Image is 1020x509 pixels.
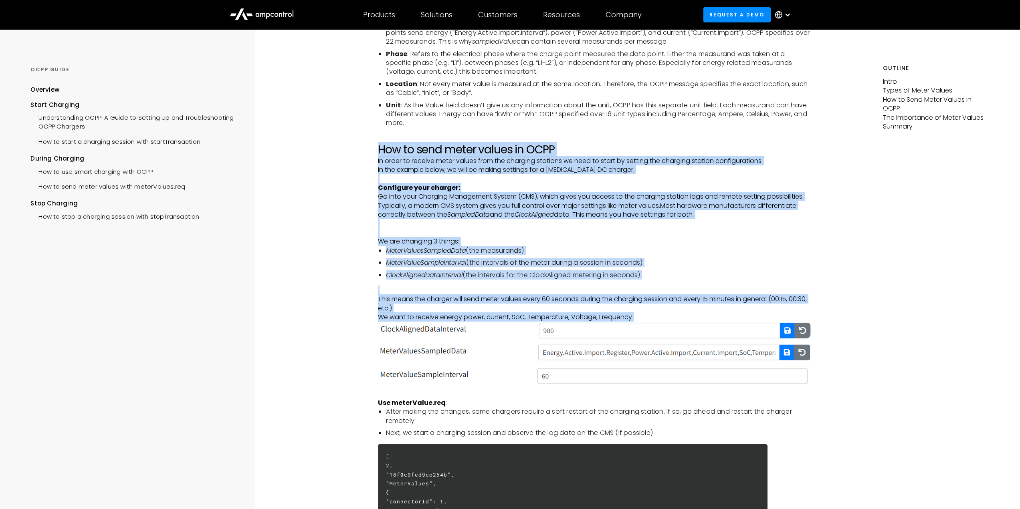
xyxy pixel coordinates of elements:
[386,270,463,280] em: ClockAlignedDataInterval
[363,10,395,19] div: Products
[606,10,642,19] div: Company
[378,175,811,183] p: ‍
[386,19,811,46] li: : Refers to the type of measurement. In other words, it tells us what type of value we are receiv...
[386,429,811,437] li: Next, we start a charging session and observe the log data on the CMS (if possible)
[30,208,199,223] a: How to stop a charging session with stopTransaction
[30,66,234,73] div: OCPP GUIDE
[378,366,811,385] img: OCPP MeterValueSampleInterval (the intervals of the meter during a session in seconds)
[883,122,990,131] p: Summary
[30,154,234,163] div: During Charging
[421,10,452,19] div: Solutions
[30,199,234,208] div: Stop Charging
[386,258,466,267] em: MeterValueSampleInterval
[515,210,554,219] em: ClockAligned
[478,10,517,19] div: Customers
[386,79,417,89] strong: Location
[30,133,200,148] a: How to start a charging session with startTransaction
[378,286,811,295] p: ‍
[386,101,401,110] strong: Unit
[378,398,447,407] strong: Use meterValue.req
[386,407,811,425] li: After making the changes, some chargers require a soft restart of the charging station. If so, go...
[386,80,811,98] li: : Not every meter value is measured at the same location. Therefore, the OCPP message specifies t...
[30,163,153,178] a: How to use smart charging with OCPP
[30,85,59,94] div: Overview
[883,77,990,86] p: Intro
[378,322,811,338] img: OCPP ClockAlignedDataInterval (the intervals for the ClockAligned metering in seconds)
[883,64,990,72] h5: Outline
[378,192,811,237] p: Go into your Charging Management System (CMS), which gives you access to the charging station log...
[883,95,990,113] p: How to Send Meter Values in OCPP
[30,109,234,133] a: Understanding OCPP: A Guide to Setting Up and Troubleshooting OCPP Chargers
[386,271,811,280] li: (the intervals for the ClockAligned metering in seconds)
[386,246,811,255] li: (the measurands)
[378,183,460,192] strong: Configure your charger:
[378,143,811,157] h2: How to send meter values in OCPP
[386,101,811,128] li: : As the Value field doesn’t give us any information about the unit, OCPP has this separate unit ...
[30,178,185,193] a: How to send meter values with meterValues.req
[472,37,517,46] em: sampledValue
[378,157,811,165] p: In order to receive meter values from the charging stations we need to start by setting the charg...
[386,50,811,76] li: : Refers to the electrical phase where the charge point measured the data point. Either the measu...
[30,101,234,109] div: Start Charging
[703,7,771,22] a: Request a demo
[378,295,811,322] p: This means the charger will send meter values every 60 seconds during the charging session and ev...
[447,210,490,219] em: SampledData
[543,10,580,19] div: Resources
[378,165,811,174] p: In the example below, we will be making settings for a [MEDICAL_DATA] DC charger.
[883,113,990,122] p: The Importance of Meter Values
[386,246,466,255] em: MeterValuesSampledData
[378,237,811,246] p: We are changing 3 things:
[386,258,811,267] li: (the intervals of the meter during a session in seconds)
[30,85,59,100] a: Overview
[446,398,447,407] em: :
[378,134,811,143] p: ‍
[386,49,407,58] strong: Phase
[883,86,990,95] p: Types of Meter Values
[378,390,811,398] p: ‍
[378,342,811,363] img: OCPP MeterValuesSampledData (the measurands)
